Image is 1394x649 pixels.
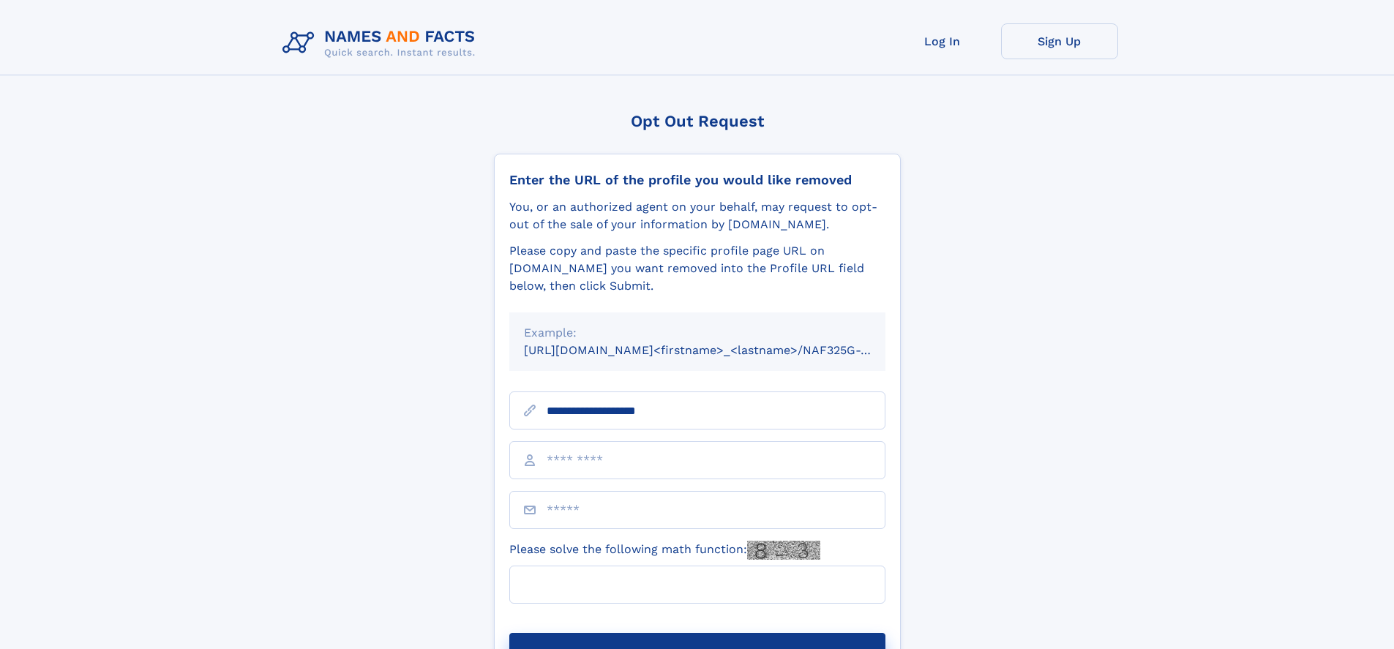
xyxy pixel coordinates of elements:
a: Log In [884,23,1001,59]
a: Sign Up [1001,23,1118,59]
label: Please solve the following math function: [509,541,820,560]
div: Enter the URL of the profile you would like removed [509,172,885,188]
small: [URL][DOMAIN_NAME]<firstname>_<lastname>/NAF325G-xxxxxxxx [524,343,913,357]
div: You, or an authorized agent on your behalf, may request to opt-out of the sale of your informatio... [509,198,885,233]
div: Please copy and paste the specific profile page URL on [DOMAIN_NAME] you want removed into the Pr... [509,242,885,295]
div: Opt Out Request [494,112,901,130]
img: Logo Names and Facts [277,23,487,63]
div: Example: [524,324,871,342]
